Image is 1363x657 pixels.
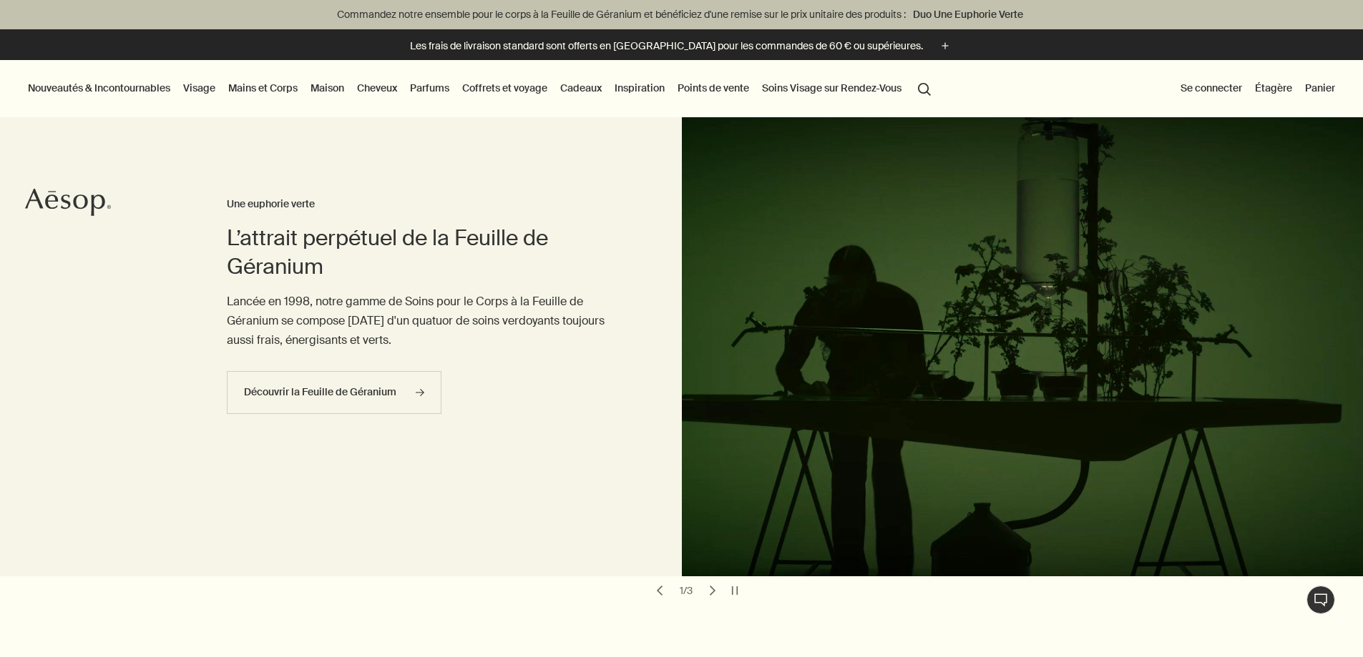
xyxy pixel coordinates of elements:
a: Cheveux [354,79,400,97]
a: Mains et Corps [225,79,301,97]
button: Les frais de livraison standard sont offerts en [GEOGRAPHIC_DATA] pour les commandes de 60 € ou s... [410,38,953,54]
a: Étagère [1252,79,1295,97]
button: Chat en direct [1306,586,1335,614]
a: Parfums [407,79,452,97]
nav: supplementary [1178,60,1338,117]
a: Inspiration [612,79,668,97]
button: Se connecter [1178,79,1245,97]
p: Commandez notre ensemble pour le corps à la Feuille de Géranium et bénéficiez d'une remise sur le... [14,7,1349,22]
a: Soins Visage sur Rendez-Vous [759,79,904,97]
button: Lancer une recherche [912,74,937,102]
p: Lancée en 1998, notre gamme de Soins pour le Corps à la Feuille de Géranium se compose [DATE] d'u... [227,292,624,350]
a: Duo Une Euphorie Verte [910,6,1026,22]
nav: primary [25,60,937,117]
p: Les frais de livraison standard sont offerts en [GEOGRAPHIC_DATA] pour les commandes de 60 € ou s... [410,39,923,54]
a: Découvrir la Feuille de Géranium [227,371,441,414]
button: Nouveautés & Incontournables [25,79,173,97]
button: pause [725,581,745,601]
h3: Une euphorie verte [227,196,624,213]
a: Visage [180,79,218,97]
button: Panier [1302,79,1338,97]
h2: L’attrait perpétuel de la Feuille de Géranium [227,224,624,281]
button: next slide [703,581,723,601]
button: Points de vente [675,79,752,97]
a: Cadeaux [557,79,605,97]
button: previous slide [650,581,670,601]
div: 1 / 3 [675,584,697,597]
svg: Aesop [25,188,111,217]
a: Maison [308,79,347,97]
a: Aesop [25,188,111,220]
a: Coffrets et voyage [459,79,550,97]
